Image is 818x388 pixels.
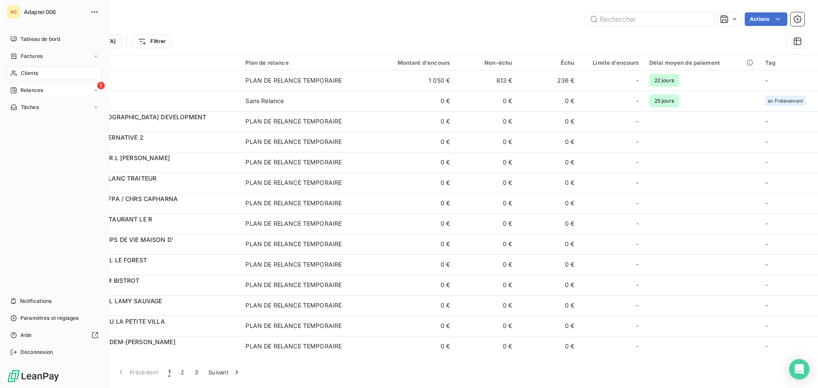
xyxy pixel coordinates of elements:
[517,234,579,254] td: 0 €
[765,59,813,66] div: Tag
[636,240,639,248] span: -
[372,254,455,275] td: 0 €
[636,76,639,85] span: -
[765,322,768,329] span: -
[372,213,455,234] td: 0 €
[765,179,768,186] span: -
[460,59,512,66] div: Non-échu
[245,97,284,105] div: Sans Relance
[455,213,517,234] td: 0 €
[455,275,517,295] td: 0 €
[21,69,38,77] span: Clients
[190,363,203,381] button: 3
[20,331,32,339] span: Aide
[245,59,366,66] div: Plan de relance
[59,80,235,89] span: 411018100
[636,117,639,126] span: -
[455,70,517,91] td: 813 €
[245,240,342,248] div: PLAN DE RELANCE TEMPORAIRE
[372,336,455,356] td: 0 €
[455,91,517,111] td: 0 €
[636,219,639,228] span: -
[517,132,579,152] td: 0 €
[59,162,235,171] span: 411006200
[59,338,176,345] span: 411009700 - TANDEM-[PERSON_NAME]
[245,178,342,187] div: PLAN DE RELANCE TEMPORAIRE
[59,113,206,121] span: 411003000 - [GEOGRAPHIC_DATA] DEVELOPMENT
[636,138,639,146] span: -
[372,295,455,316] td: 0 €
[372,152,455,172] td: 0 €
[455,193,517,213] td: 0 €
[59,224,235,232] span: 411008400
[377,59,450,66] div: Montant d'encours
[24,9,85,15] span: Adaptel 006
[455,316,517,336] td: 0 €
[765,240,768,247] span: -
[517,91,579,111] td: 0 €
[7,5,20,19] div: A0
[789,359,809,379] div: Open Intercom Messenger
[455,234,517,254] td: 0 €
[59,195,178,202] span: 411007900 - ALEFPA / CHRS CAPHARNA
[765,158,768,166] span: -
[372,193,455,213] td: 0 €
[59,236,173,243] span: 411008700 - TEMPS DE VIE MAISON D'
[636,158,639,167] span: -
[245,301,342,310] div: PLAN DE RELANCE TEMPORAIRE
[245,260,342,269] div: PLAN DE RELANCE TEMPORAIRE
[649,74,679,87] span: 22 jours
[245,138,342,146] div: PLAN DE RELANCE TEMPORAIRE
[20,314,78,322] span: Paramètres et réglages
[163,363,176,381] button: 1
[517,213,579,234] td: 0 €
[59,183,235,191] span: 411006600
[765,281,768,288] span: -
[372,234,455,254] td: 0 €
[517,316,579,336] td: 0 €
[203,363,246,381] button: Suivant
[372,316,455,336] td: 0 €
[59,318,165,325] span: 411009600 - SASU LA PETITE VILLA
[517,336,579,356] td: 0 €
[455,336,517,356] td: 0 €
[455,254,517,275] td: 0 €
[59,121,235,130] span: 411003000
[455,295,517,316] td: 0 €
[59,346,235,355] span: 411009700
[649,59,755,66] div: Délai moyen de paiement
[176,363,189,381] button: 2
[765,220,768,227] span: -
[636,260,639,269] span: -
[768,98,803,103] span: en Prélèvement
[455,172,517,193] td: 0 €
[21,103,39,111] span: Tâches
[517,295,579,316] td: 0 €
[59,305,235,314] span: 411009500
[517,275,579,295] td: 0 €
[517,111,579,132] td: 0 €
[245,281,342,289] div: PLAN DE RELANCE TEMPORAIRE
[517,172,579,193] td: 0 €
[765,261,768,268] span: -
[765,199,768,207] span: -
[649,95,679,107] span: 25 jours
[522,59,574,66] div: Échu
[59,326,235,334] span: 411009600
[636,199,639,207] span: -
[59,101,235,109] span: 411013200
[636,281,639,289] span: -
[372,111,455,132] td: 0 €
[20,86,43,94] span: Relances
[586,12,714,26] input: Rechercher
[59,142,235,150] span: 411005300
[372,132,455,152] td: 0 €
[7,369,60,383] img: Logo LeanPay
[585,59,639,66] div: Limite d’encours
[517,152,579,172] td: 0 €
[245,117,342,126] div: PLAN DE RELANCE TEMPORAIRE
[636,342,639,351] span: -
[636,322,639,330] span: -
[455,111,517,132] td: 0 €
[59,203,235,212] span: 411007900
